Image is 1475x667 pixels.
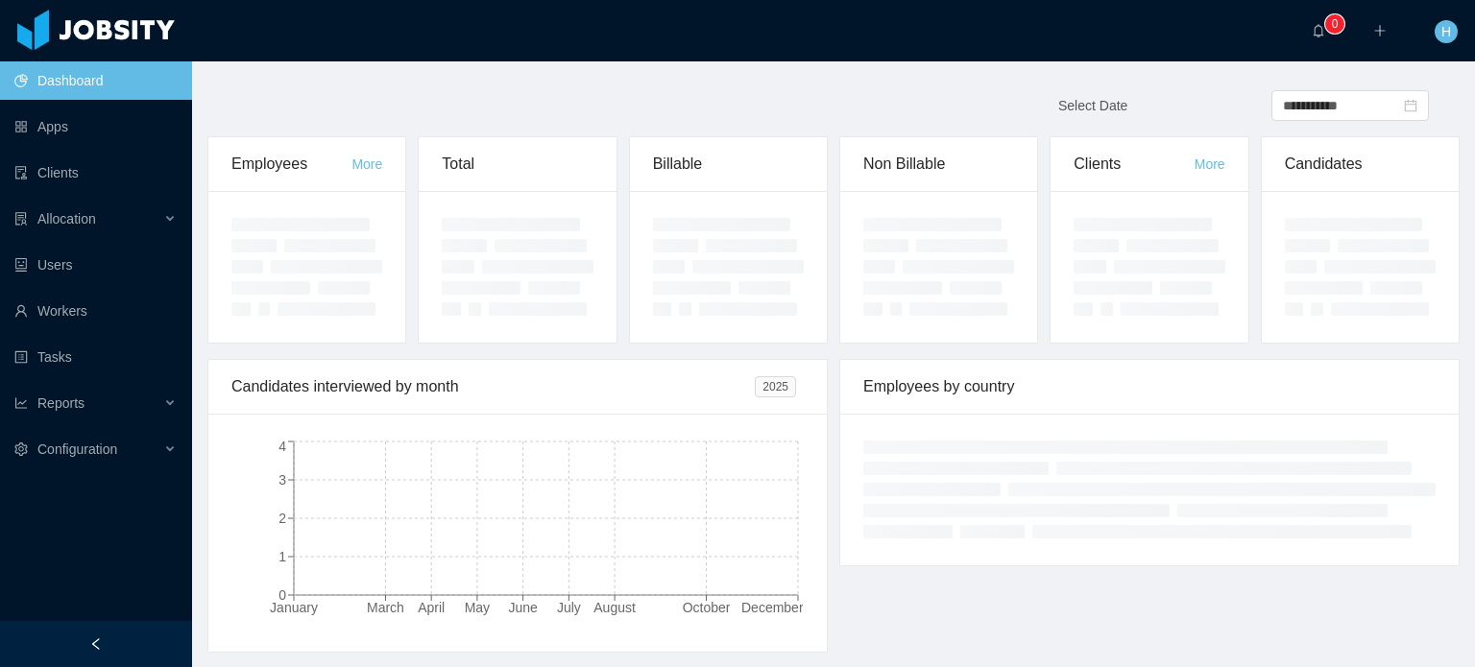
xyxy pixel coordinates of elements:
[557,600,581,615] tspan: July
[367,600,404,615] tspan: March
[683,600,731,615] tspan: October
[37,211,96,226] span: Allocation
[508,600,538,615] tspan: June
[1074,137,1194,191] div: Clients
[14,338,177,376] a: icon: profileTasks
[741,600,804,615] tspan: December
[1058,98,1127,113] span: Select Date
[14,61,177,100] a: icon: pie-chartDashboard
[231,137,351,191] div: Employees
[442,137,592,191] div: Total
[593,600,636,615] tspan: August
[278,439,286,454] tspan: 4
[278,587,286,603] tspan: 0
[863,137,1014,191] div: Non Billable
[14,396,28,410] i: icon: line-chart
[37,441,117,457] span: Configuration
[231,360,755,414] div: Candidates interviewed by month
[1195,156,1225,172] a: More
[863,360,1436,414] div: Employees by country
[14,154,177,192] a: icon: auditClients
[653,137,804,191] div: Billable
[1325,14,1344,34] sup: 0
[1441,20,1451,43] span: H
[278,472,286,488] tspan: 3
[755,376,796,397] span: 2025
[14,246,177,284] a: icon: robotUsers
[14,292,177,330] a: icon: userWorkers
[418,600,445,615] tspan: April
[1404,99,1417,112] i: icon: calendar
[14,212,28,226] i: icon: solution
[465,600,490,615] tspan: May
[14,442,28,456] i: icon: setting
[1373,24,1387,37] i: icon: plus
[270,600,318,615] tspan: January
[278,549,286,564] tspan: 1
[1312,24,1325,37] i: icon: bell
[351,156,382,172] a: More
[37,395,85,411] span: Reports
[1285,137,1436,191] div: Candidates
[278,511,286,526] tspan: 2
[14,107,177,146] a: icon: appstoreApps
